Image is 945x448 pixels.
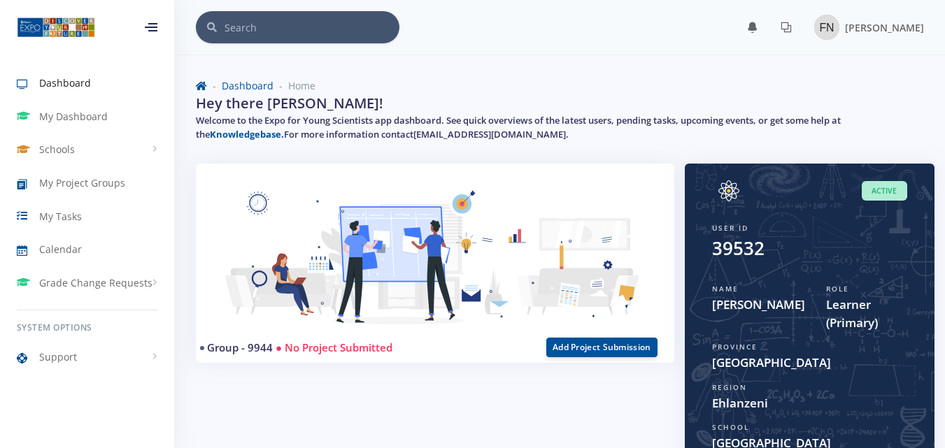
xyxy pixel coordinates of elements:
[210,128,284,140] a: Knowledgebase.
[39,142,75,157] span: Schools
[712,342,758,352] span: Province
[712,235,765,262] div: 39532
[39,349,77,364] span: Support
[17,321,157,334] h6: System Options
[39,75,91,90] span: Dashboard
[39,275,152,290] span: Grade Change Requests
[196,93,383,114] h2: Hey there [PERSON_NAME]!
[712,394,907,412] span: Ehlanzeni
[17,16,95,38] img: ...
[712,354,907,372] span: [GEOGRAPHIC_DATA]
[222,79,273,92] a: Dashboard
[39,109,108,124] span: My Dashboard
[213,180,658,349] img: Learner
[546,338,658,354] a: Add Project Submission
[803,12,924,43] a: Image placeholder [PERSON_NAME]
[712,296,805,314] span: [PERSON_NAME]
[814,15,839,40] img: Image placeholder
[273,78,315,93] li: Home
[39,242,82,256] span: Calendar
[845,21,924,34] span: [PERSON_NAME]
[712,180,746,201] img: Image placeholder
[712,422,749,432] span: School
[862,181,907,201] span: Active
[39,175,125,190] span: My Project Groups
[712,284,739,294] span: Name
[207,340,273,354] a: Group - 9944
[276,340,392,354] span: ● No Project Submitted
[712,223,748,233] span: User ID
[196,114,924,141] h5: Welcome to the Expo for Young Scientists app dashboard. See quick overviews of the latest users, ...
[826,296,907,331] span: Learner (Primary)
[225,11,399,43] input: Search
[712,382,747,392] span: Region
[413,128,566,140] a: [EMAIL_ADDRESS][DOMAIN_NAME]
[39,209,82,224] span: My Tasks
[196,78,924,93] nav: breadcrumb
[546,338,658,357] button: Add Project Submission
[826,284,849,294] span: Role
